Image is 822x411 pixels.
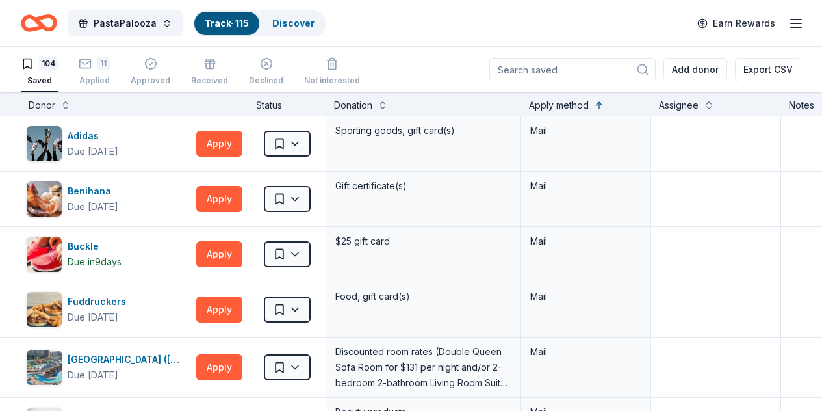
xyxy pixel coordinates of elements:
[26,126,191,162] button: Image for AdidasAdidasDue [DATE]
[659,98,699,113] div: Assignee
[334,232,513,250] div: $25 gift card
[68,367,118,383] div: Due [DATE]
[27,237,62,272] img: Image for Buckle
[68,183,118,199] div: Benihana
[68,310,118,325] div: Due [DATE]
[196,186,242,212] button: Apply
[530,233,641,249] div: Mail
[29,98,55,113] div: Donor
[21,8,57,38] a: Home
[196,297,242,323] button: Apply
[530,344,641,360] div: Mail
[68,352,191,367] div: [GEOGRAPHIC_DATA] ([GEOGRAPHIC_DATA])
[68,199,118,215] div: Due [DATE]
[26,236,191,272] button: Image for BuckleBuckleDue in9days
[334,177,513,195] div: Gift certificate(s)
[27,126,62,161] img: Image for Adidas
[79,75,110,86] div: Applied
[68,128,118,144] div: Adidas
[249,52,283,92] button: Declined
[304,52,360,92] button: Not interested
[27,292,62,327] img: Image for Fuddruckers
[249,75,283,86] div: Declined
[489,58,656,81] input: Search saved
[193,10,326,36] button: Track· 115Discover
[334,343,513,392] div: Discounted room rates (Double Queen Sofa Room for $131 per night and/or 2-bedroom 2-bathroom Livi...
[21,75,58,86] div: Saved
[26,349,191,386] button: Image for Kalahari Resorts (TX)[GEOGRAPHIC_DATA] ([GEOGRAPHIC_DATA])Due [DATE]
[334,98,372,113] div: Donation
[39,57,58,70] div: 104
[663,58,727,81] button: Add donor
[530,289,641,304] div: Mail
[68,144,118,159] div: Due [DATE]
[248,92,326,116] div: Status
[21,52,58,92] button: 104Saved
[94,16,157,31] span: PastaPalooza
[196,131,242,157] button: Apply
[196,241,242,267] button: Apply
[272,18,315,29] a: Discover
[68,254,122,270] div: Due in 9 days
[530,123,641,139] div: Mail
[191,75,228,86] div: Received
[131,52,170,92] button: Approved
[27,350,62,385] img: Image for Kalahari Resorts (TX)
[304,75,360,86] div: Not interested
[789,98,814,113] div: Notes
[131,75,170,86] div: Approved
[26,291,191,328] button: Image for Fuddruckers FuddruckersDue [DATE]
[529,98,589,113] div: Apply method
[26,181,191,217] button: Image for BenihanaBenihanaDue [DATE]
[196,354,242,380] button: Apply
[205,18,249,29] a: Track· 115
[530,178,641,194] div: Mail
[334,287,513,306] div: Food, gift card(s)
[68,239,122,254] div: Buckle
[334,122,513,140] div: Sporting goods, gift card(s)
[689,12,783,35] a: Earn Rewards
[27,181,62,217] img: Image for Benihana
[68,10,183,36] button: PastaPalooza
[191,52,228,92] button: Received
[735,58,801,81] button: Export CSV
[97,57,110,70] div: 11
[68,294,131,310] div: Fuddruckers
[79,52,110,92] button: 11Applied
